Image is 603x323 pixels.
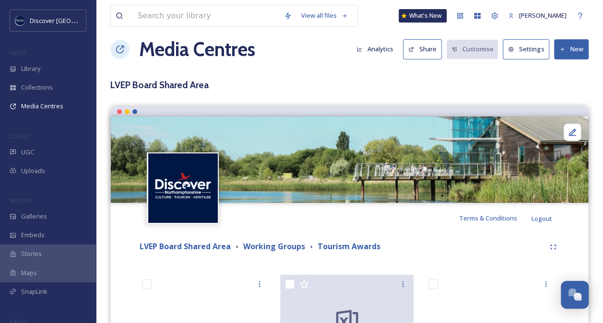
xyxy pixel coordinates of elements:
[139,35,255,64] a: Media Centres
[352,40,403,58] a: Analytics
[561,281,589,309] button: Open Chat
[352,40,398,58] button: Analytics
[21,249,42,258] span: Stories
[503,6,571,25] a: [PERSON_NAME]
[21,102,63,111] span: Media Centres
[10,49,26,57] span: MEDIA
[21,287,47,296] span: SnapLink
[399,9,447,23] a: What's New
[503,39,549,59] button: Settings
[459,214,517,222] span: Terms & Conditions
[519,11,567,20] span: [PERSON_NAME]
[318,241,380,252] strong: Tourism Awards
[10,197,32,204] span: WIDGETS
[30,16,117,25] span: Discover [GEOGRAPHIC_DATA]
[10,133,30,140] span: COLLECT
[133,5,279,26] input: Search your library
[403,39,442,59] button: Share
[21,64,40,73] span: Library
[140,241,231,252] strong: LVEP Board Shared Area
[447,40,503,58] a: Customise
[21,148,34,157] span: UGC
[296,6,353,25] a: View all files
[21,231,45,240] span: Embeds
[554,39,589,59] button: New
[110,78,589,92] h3: LVEP Board Shared Area
[21,212,47,221] span: Galleries
[21,268,37,277] span: Maps
[15,16,25,25] img: Untitled%20design%20%282%29.png
[21,166,45,175] span: Uploads
[243,241,305,252] strong: Working Groups
[21,83,53,92] span: Collections
[503,39,554,59] a: Settings
[148,153,218,223] img: Untitled%20design%20%282%29.png
[447,40,498,58] button: Customise
[111,116,588,203] img: Stanwick Lakes.jpg
[459,212,532,224] a: Terms & Conditions
[532,214,552,223] span: Logout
